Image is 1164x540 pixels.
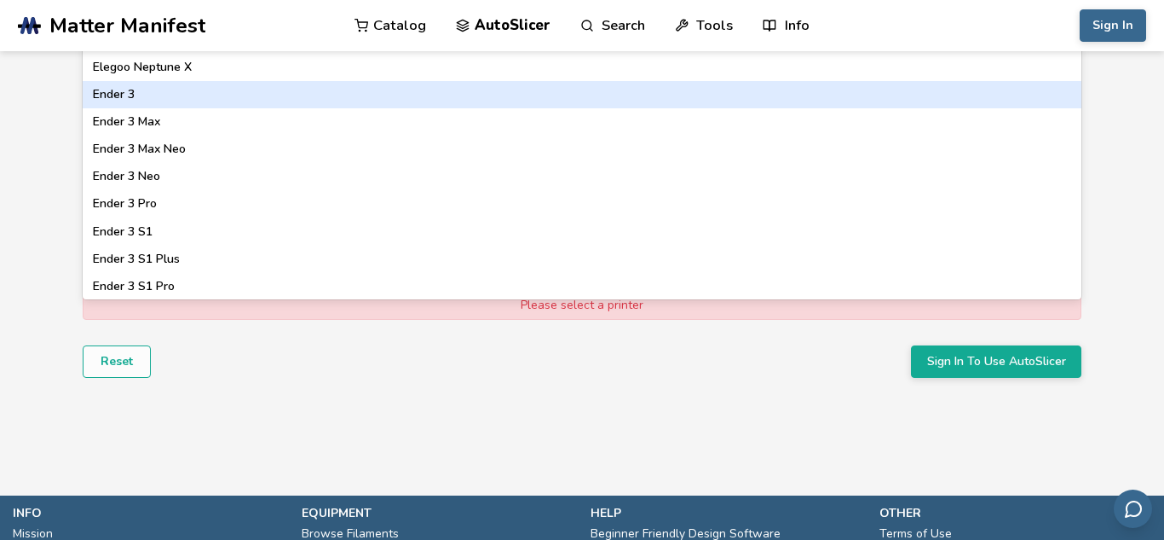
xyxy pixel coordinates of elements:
div: Please select a printer [83,291,1081,320]
div: Ender 3 Pro [83,190,1081,218]
button: Sign In [1080,9,1146,42]
button: Send feedback via email [1114,490,1152,528]
div: Ender 3 S1 Plus [83,246,1081,273]
div: Ender 3 Max Neo [83,136,1081,163]
div: Ender 3 Max [83,108,1081,136]
div: Ender 3 S1 [83,218,1081,246]
p: help [591,504,862,522]
div: Ender 3 Neo [83,163,1081,190]
div: Elegoo Neptune X [83,54,1081,81]
p: info [13,504,285,522]
span: Matter Manifest [49,14,205,38]
button: Sign In To Use AutoSlicer [911,345,1081,378]
div: Ender 3 S1 Pro [83,273,1081,300]
div: Ender 3 [83,81,1081,108]
button: Reset [83,345,151,378]
p: equipment [302,504,573,522]
p: other [879,504,1151,522]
